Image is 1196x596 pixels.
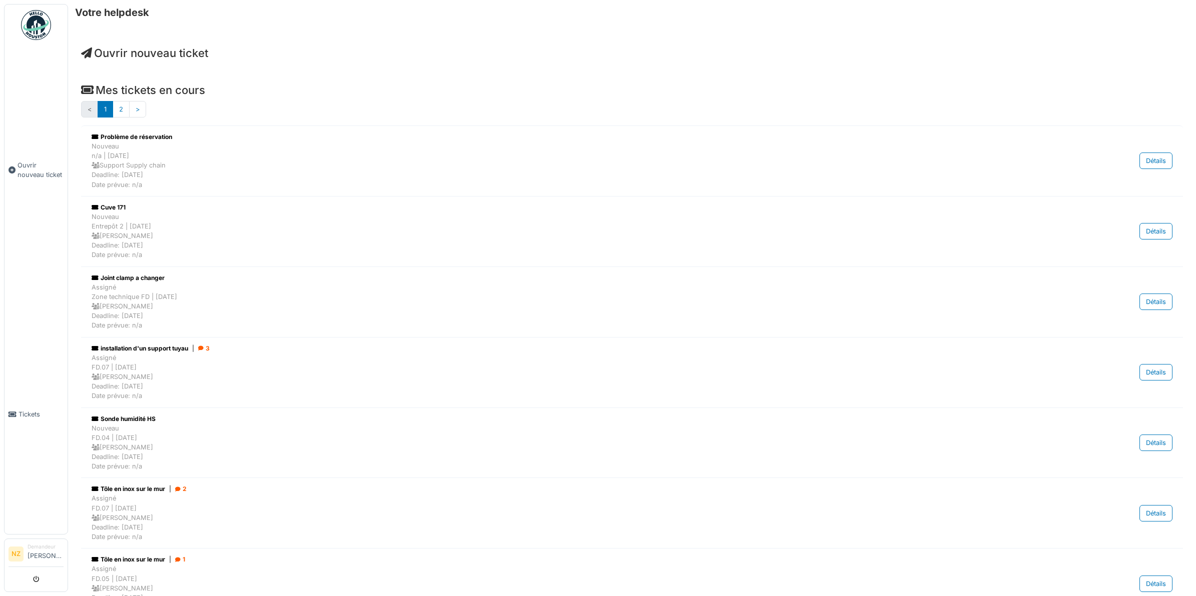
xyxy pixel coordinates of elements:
[89,271,1175,333] a: Joint clamp a changer AssignéZone technique FD | [DATE] [PERSON_NAME]Deadline: [DATE]Date prévue:...
[92,414,1026,423] div: Sonde humidité HS
[98,101,113,117] a: 1
[81,83,1183,96] h4: Mes tickets en cours
[92,273,1026,282] div: Joint clamp a changer
[129,101,146,117] a: Suivant
[1139,575,1172,592] div: Détails
[18,160,64,179] span: Ouvrir nouveau ticket
[92,212,1026,260] div: Nouveau Entrepôt 2 | [DATE] [PERSON_NAME] Deadline: [DATE] Date prévue: n/a
[92,484,1026,493] div: Tôle en inox sur le mur
[5,45,68,294] a: Ouvrir nouveau ticket
[169,484,171,493] span: |
[19,409,64,419] span: Tickets
[21,10,51,40] img: Badge_color-CXgf-gQk.svg
[92,493,1026,541] div: Assigné FD.07 | [DATE] [PERSON_NAME] Deadline: [DATE] Date prévue: n/a
[1139,223,1172,239] div: Détails
[81,101,1183,125] nav: Pages
[92,282,1026,330] div: Assigné Zone technique FD | [DATE] [PERSON_NAME] Deadline: [DATE] Date prévue: n/a
[5,294,68,534] a: Tickets
[1139,505,1172,521] div: Détails
[89,200,1175,262] a: Cuve 171 NouveauEntrepôt 2 | [DATE] [PERSON_NAME]Deadline: [DATE]Date prévue: n/a Détails
[92,423,1026,471] div: Nouveau FD.04 | [DATE] [PERSON_NAME] Deadline: [DATE] Date prévue: n/a
[92,141,1026,189] div: Nouveau n/a | [DATE] Support Supply chain Deadline: [DATE] Date prévue: n/a
[192,344,194,353] span: |
[75,6,149,18] h6: Votre helpdesk
[92,132,1026,141] div: Problème de réservation
[198,344,210,353] div: 3
[1139,152,1172,169] div: Détails
[28,543,64,550] div: Demandeur
[175,484,187,493] div: 2
[89,130,1175,192] a: Problème de réservation Nouveaun/a | [DATE] Support Supply chainDeadline: [DATE]Date prévue: n/a ...
[169,555,171,564] span: |
[81,46,208,59] a: Ouvrir nouveau ticket
[89,341,1175,403] a: installation d'un support tuyau| 3 AssignéFD.07 | [DATE] [PERSON_NAME]Deadline: [DATE]Date prévue...
[9,546,24,561] li: NZ
[89,482,1175,544] a: Tôle en inox sur le mur| 2 AssignéFD.07 | [DATE] [PERSON_NAME]Deadline: [DATE]Date prévue: n/a Dé...
[28,543,64,564] li: [PERSON_NAME]
[92,203,1026,212] div: Cuve 171
[9,543,64,567] a: NZ Demandeur[PERSON_NAME]
[92,344,1026,353] div: installation d'un support tuyau
[1139,293,1172,310] div: Détails
[92,353,1026,401] div: Assigné FD.07 | [DATE] [PERSON_NAME] Deadline: [DATE] Date prévue: n/a
[113,101,130,117] a: 2
[1139,364,1172,380] div: Détails
[1139,434,1172,451] div: Détails
[89,412,1175,474] a: Sonde humidité HS NouveauFD.04 | [DATE] [PERSON_NAME]Deadline: [DATE]Date prévue: n/a Détails
[175,555,185,564] div: 1
[92,555,1026,564] div: Tôle en inox sur le mur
